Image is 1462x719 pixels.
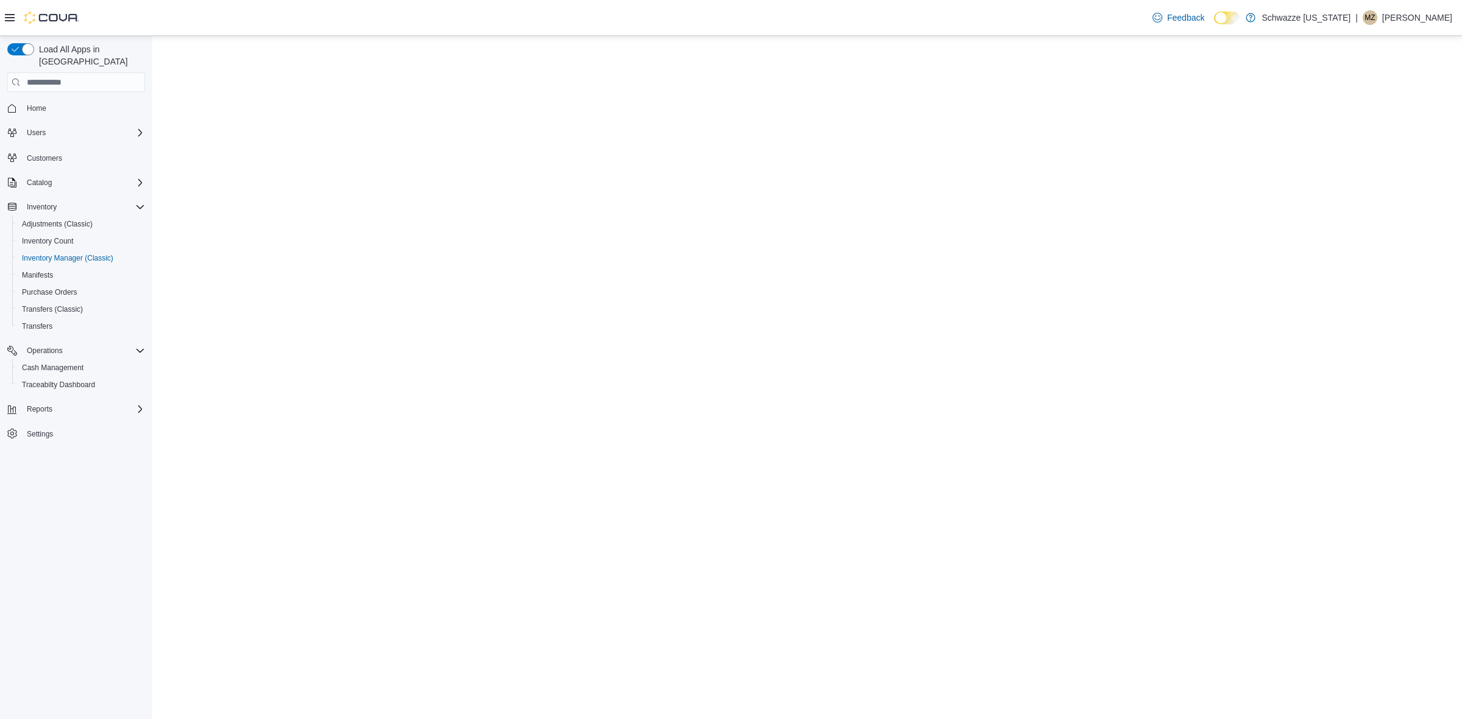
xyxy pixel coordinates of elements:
button: Purchase Orders [12,284,150,301]
span: Transfers (Classic) [17,302,145,317]
span: Inventory Manager (Classic) [22,253,113,263]
button: Inventory [22,200,62,214]
a: Purchase Orders [17,285,82,300]
span: Inventory Count [17,234,145,248]
p: [PERSON_NAME] [1382,10,1452,25]
button: Reports [22,402,57,416]
button: Traceabilty Dashboard [12,376,150,393]
nav: Complex example [7,94,145,474]
p: | [1355,10,1358,25]
span: Customers [22,150,145,165]
span: Home [27,103,46,113]
span: MZ [1365,10,1375,25]
span: Feedback [1167,12,1204,24]
p: Schwazze [US_STATE] [1262,10,1351,25]
span: Reports [27,404,52,414]
span: Manifests [22,270,53,280]
span: Manifests [17,268,145,282]
button: Home [2,99,150,117]
a: Transfers (Classic) [17,302,88,317]
span: Cash Management [22,363,83,373]
a: Settings [22,427,58,441]
button: Reports [2,401,150,418]
span: Catalog [22,175,145,190]
span: Transfers [22,321,52,331]
span: Customers [27,153,62,163]
button: Transfers (Classic) [12,301,150,318]
div: Mengistu Zebulun [1363,10,1377,25]
span: Load All Apps in [GEOGRAPHIC_DATA] [34,43,145,68]
button: Adjustments (Classic) [12,216,150,233]
span: Users [27,128,46,138]
span: Purchase Orders [22,287,77,297]
span: Inventory [27,202,57,212]
span: Traceabilty Dashboard [22,380,95,390]
a: Home [22,101,51,116]
span: Adjustments (Classic) [22,219,93,229]
span: Purchase Orders [17,285,145,300]
img: Cova [24,12,79,24]
a: Feedback [1148,5,1209,30]
span: Settings [22,426,145,441]
button: Catalog [22,175,57,190]
button: Operations [22,343,68,358]
span: Home [22,100,145,116]
a: Inventory Count [17,234,79,248]
span: Reports [22,402,145,416]
a: Cash Management [17,360,88,375]
button: Inventory [2,198,150,216]
span: Cash Management [17,360,145,375]
span: Inventory Count [22,236,74,246]
a: Traceabilty Dashboard [17,377,100,392]
button: Inventory Manager (Classic) [12,250,150,267]
span: Catalog [27,178,52,188]
span: Operations [27,346,63,356]
span: Adjustments (Classic) [17,217,145,231]
a: Adjustments (Classic) [17,217,97,231]
span: Traceabilty Dashboard [17,377,145,392]
button: Operations [2,342,150,359]
button: Settings [2,425,150,443]
button: Users [22,125,51,140]
button: Customers [2,149,150,166]
button: Cash Management [12,359,150,376]
span: Inventory [22,200,145,214]
span: Users [22,125,145,140]
span: Inventory Manager (Classic) [17,251,145,265]
input: Dark Mode [1214,12,1240,24]
button: Users [2,124,150,141]
button: Inventory Count [12,233,150,250]
span: Transfers [17,319,145,334]
span: Transfers (Classic) [22,304,83,314]
a: Customers [22,151,67,166]
a: Manifests [17,268,58,282]
span: Settings [27,429,53,439]
a: Inventory Manager (Classic) [17,251,118,265]
button: Manifests [12,267,150,284]
span: Operations [22,343,145,358]
button: Catalog [2,174,150,191]
a: Transfers [17,319,57,334]
button: Transfers [12,318,150,335]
